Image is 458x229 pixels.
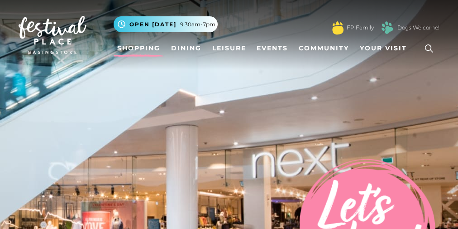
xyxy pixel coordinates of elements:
[209,40,250,57] a: Leisure
[19,16,86,54] img: Festival Place Logo
[347,24,374,32] a: FP Family
[295,40,353,57] a: Community
[356,40,415,57] a: Your Visit
[114,40,164,57] a: Shopping
[167,40,205,57] a: Dining
[253,40,291,57] a: Events
[180,20,215,29] span: 9.30am-7pm
[397,24,439,32] a: Dogs Welcome!
[114,16,218,32] button: Open [DATE] 9.30am-7pm
[129,20,177,29] span: Open [DATE]
[360,44,407,53] span: Your Visit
